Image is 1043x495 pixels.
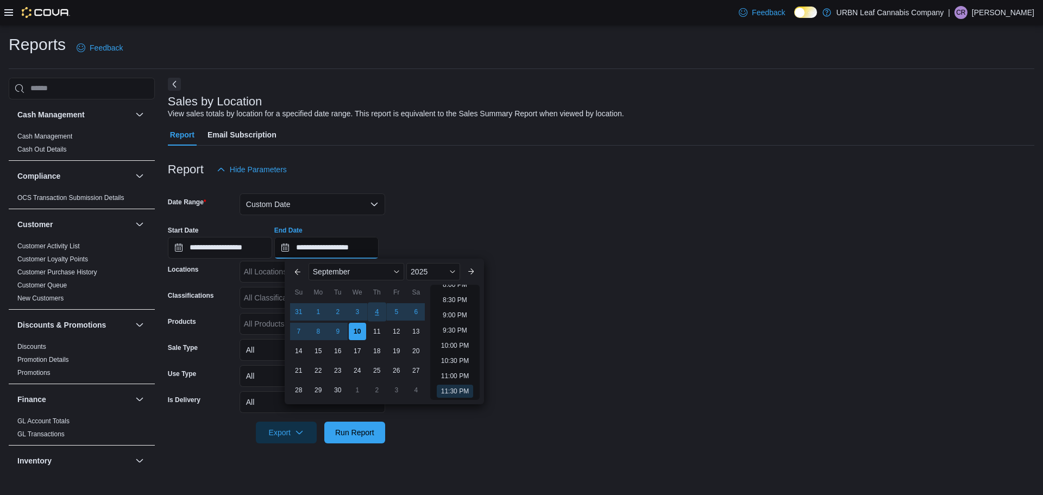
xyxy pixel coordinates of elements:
[290,303,307,321] div: day-31
[17,355,69,364] span: Promotion Details
[349,381,366,399] div: day-1
[17,242,80,250] a: Customer Activity List
[9,130,155,160] div: Cash Management
[17,219,131,230] button: Customer
[168,369,196,378] label: Use Type
[133,218,146,231] button: Customer
[17,146,67,153] a: Cash Out Details
[437,354,473,367] li: 10:30 PM
[168,237,272,259] input: Press the down key to open a popover containing a calendar.
[72,37,127,59] a: Feedback
[17,109,131,120] button: Cash Management
[290,323,307,340] div: day-7
[388,323,405,340] div: day-12
[168,317,196,326] label: Products
[388,381,405,399] div: day-3
[168,95,262,108] h3: Sales by Location
[368,284,386,301] div: Th
[837,6,944,19] p: URBN Leaf Cannabis Company
[324,422,385,443] button: Run Report
[168,343,198,352] label: Sale Type
[388,362,405,379] div: day-26
[256,422,317,443] button: Export
[734,2,789,23] a: Feedback
[17,171,131,181] button: Compliance
[17,368,51,377] span: Promotions
[329,362,347,379] div: day-23
[17,145,67,154] span: Cash Out Details
[407,342,425,360] div: day-20
[388,284,405,301] div: Fr
[368,342,386,360] div: day-18
[22,7,70,18] img: Cova
[411,267,428,276] span: 2025
[9,240,155,309] div: Customer
[17,394,46,405] h3: Finance
[388,303,405,321] div: day-5
[262,422,310,443] span: Export
[17,342,46,351] span: Discounts
[407,284,425,301] div: Sa
[349,323,366,340] div: day-10
[313,267,350,276] span: September
[462,263,480,280] button: Next month
[240,391,385,413] button: All
[17,294,64,303] span: New Customers
[17,356,69,364] a: Promotion Details
[133,454,146,467] button: Inventory
[133,393,146,406] button: Finance
[17,281,67,289] a: Customer Queue
[90,42,123,53] span: Feedback
[329,303,347,321] div: day-2
[133,108,146,121] button: Cash Management
[240,339,385,361] button: All
[240,193,385,215] button: Custom Date
[335,427,374,438] span: Run Report
[274,237,379,259] input: Press the down key to enter a popover containing a calendar. Press the escape key to close the po...
[438,309,472,322] li: 9:00 PM
[349,342,366,360] div: day-17
[17,319,131,330] button: Discounts & Promotions
[437,385,473,398] li: 11:30 PM
[17,194,124,202] a: OCS Transaction Submission Details
[407,303,425,321] div: day-6
[17,430,65,438] span: GL Transactions
[168,226,199,235] label: Start Date
[289,302,426,400] div: September, 2025
[168,108,624,120] div: View sales totals by location for a specified date range. This report is equivalent to the Sales ...
[168,198,206,206] label: Date Range
[368,362,386,379] div: day-25
[956,6,965,19] span: CR
[437,369,473,383] li: 11:00 PM
[17,455,131,466] button: Inventory
[954,6,967,19] div: Craig Ruether
[368,381,386,399] div: day-2
[289,263,306,280] button: Previous Month
[329,381,347,399] div: day-30
[168,78,181,91] button: Next
[752,7,785,18] span: Feedback
[9,340,155,384] div: Discounts & Promotions
[349,303,366,321] div: day-3
[17,268,97,276] a: Customer Purchase History
[310,342,327,360] div: day-15
[407,362,425,379] div: day-27
[972,6,1034,19] p: [PERSON_NAME]
[212,159,291,180] button: Hide Parameters
[349,284,366,301] div: We
[329,342,347,360] div: day-16
[9,191,155,209] div: Compliance
[17,417,70,425] span: GL Account Totals
[17,394,131,405] button: Finance
[388,342,405,360] div: day-19
[17,255,88,263] a: Customer Loyalty Points
[17,171,60,181] h3: Compliance
[290,342,307,360] div: day-14
[170,124,194,146] span: Report
[310,362,327,379] div: day-22
[133,170,146,183] button: Compliance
